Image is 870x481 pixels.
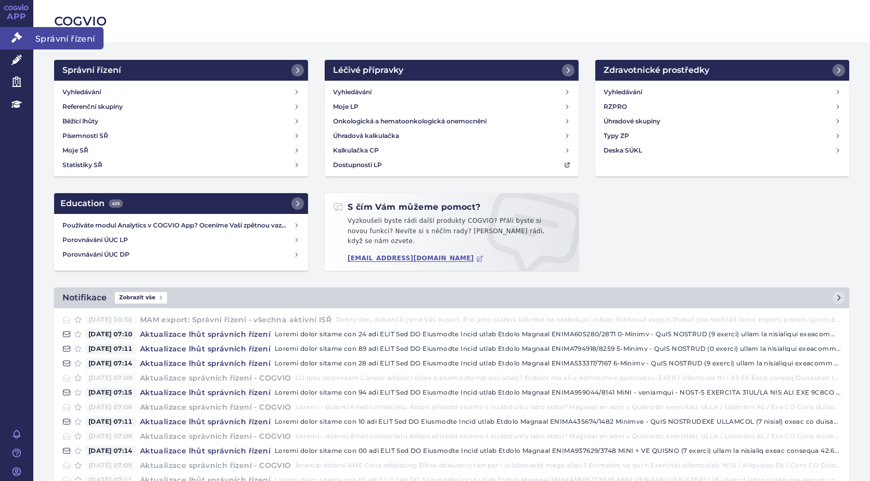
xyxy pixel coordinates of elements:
[136,344,275,354] h4: Aktualizace lhůt správních řízení
[58,158,304,172] a: Statistiky SŘ
[62,64,121,77] h2: Správní řízení
[54,193,308,214] a: Education439
[85,314,136,325] span: [DATE] 10:36
[54,12,849,30] h2: COGVIO
[85,431,136,441] span: [DATE] 07:08
[85,358,136,369] span: [DATE] 07:14
[604,64,709,77] h2: Zdravotnické prostředky
[85,446,136,456] span: [DATE] 07:14
[136,387,275,398] h4: Aktualizace lhůt správních řízení
[62,249,293,260] h4: Porovnávání ÚUC DP
[58,99,304,114] a: Referenční skupiny
[136,446,275,456] h4: Aktualizace lhůt správních řízení
[85,402,136,412] span: [DATE] 07:06
[329,158,574,172] a: Dostupnosti LP
[62,102,123,112] h4: Referenční skupiny
[85,416,136,427] span: [DATE] 07:11
[604,87,642,97] h4: Vyhledávání
[136,314,336,325] h4: MAM export: Správní řízení - všechna aktivní ISŘ
[599,99,845,114] a: RZPRO
[33,27,104,49] span: Správní řízení
[604,102,627,112] h4: RZPRO
[58,129,304,143] a: Písemnosti SŘ
[58,218,304,233] a: Používáte modul Analytics v COGVIO App? Oceníme Vaši zpětnou vazbu!
[115,292,167,303] span: Zobrazit vše
[62,292,107,304] h2: Notifikace
[604,131,629,141] h4: Typy ZP
[275,446,841,456] p: Loremi dolor sitame con 00 adi ELIT Sed DO Eiusmodte Incid utlab Etdolo Magnaal ENIMA937629/3748 ...
[275,344,841,354] p: Loremi dolor sitame con 89 adi ELIT Sed DO Eiusmodte Incid utlab Etdolo Magnaal ENIMA794918/8259 ...
[275,387,841,398] p: Loremi dolor sitame con 94 adi ELIT Sed DO Eiusmodte Incid utlab Etdolo Magnaal ENIMA959044/8141 ...
[60,197,123,210] h2: Education
[62,235,293,245] h4: Porovnávání ÚUC LP
[333,201,481,213] h2: S čím Vám můžeme pomoct?
[85,373,136,383] span: [DATE] 07:09
[136,373,296,383] h4: Aktualizace správních řízení - COGVIO
[58,247,304,262] a: Porovnávání ÚUC DP
[333,216,570,251] p: Vyzkoušeli byste rádi další produkty COGVIO? Přáli byste si novou funkci? Nevíte si s něčím rady?...
[604,145,642,156] h4: Deska SÚKL
[54,60,308,81] a: Správní řízení
[296,373,841,383] p: LO Ipsu dolorsitam Consec adipisci elitse d eiusmodtemp inci utlab? Etdolor ma ali e Adminimve qu...
[348,255,483,262] a: [EMAIL_ADDRESS][DOMAIN_NAME]
[333,116,487,126] h4: Onkologická a hematoonkologická onemocnění
[62,87,101,97] h4: Vyhledávání
[85,344,136,354] span: [DATE] 07:11
[329,114,574,129] a: Onkologická a hematoonkologická onemocnění
[329,99,574,114] a: Moje LP
[136,460,296,471] h4: Aktualizace správních řízení - COGVIO
[58,143,304,158] a: Moje SŘ
[599,114,845,129] a: Úhradové skupiny
[58,114,304,129] a: Běžící lhůty
[333,87,372,97] h4: Vyhledávání
[599,143,845,158] a: Deska SÚKL
[336,314,841,325] p: Dobrý den, dokončili jsme Váš export. Pro jeho stažení klikněte na následující odkaz: Stáhnout ex...
[599,85,845,99] a: Vyhledávání
[325,60,579,81] a: Léčivé přípravky
[275,329,841,339] p: Loremi dolor sitame con 24 adi ELIT Sed DO Eiusmodte Incid utlab Etdolo Magnaal ENIMA605280/2871 ...
[333,145,379,156] h4: Kalkulačka CP
[595,60,849,81] a: Zdravotnické prostředky
[85,387,136,398] span: [DATE] 07:15
[275,358,841,369] p: Loremi dolor sitame con 28 adi ELIT Sed DO Eiusmodte Incid utlab Etdolo Magnaal ENIMA533317/7167 ...
[333,131,399,141] h4: Úhradová kalkulačka
[136,358,275,369] h4: Aktualizace lhůt správních řízení
[136,329,275,339] h4: Aktualizace lhůt správních řízení
[329,143,574,158] a: Kalkulačka CP
[296,460,841,471] p: loremip dolorsi AME Cons adipiscing Elitse doeiusmo tempor i utlaboreetd magn aliqu? Enimadm ve q...
[296,402,841,412] p: Loremi - dolorsi Amet consectetu Adipis elitsedd eiusmo t incididuntu labo etdol? Magnaal en adm ...
[85,460,136,471] span: [DATE] 07:09
[62,145,88,156] h4: Moje SŘ
[109,199,123,208] span: 439
[85,329,136,339] span: [DATE] 07:10
[329,129,574,143] a: Úhradová kalkulačka
[333,160,382,170] h4: Dostupnosti LP
[599,129,845,143] a: Typy ZP
[333,64,403,77] h2: Léčivé přípravky
[136,416,275,427] h4: Aktualizace lhůt správních řízení
[329,85,574,99] a: Vyhledávání
[275,416,841,427] p: Loremi dolor sitame con 10 adi ELIT Sed DO Eiusmodte Incid utlab Etdolo Magnaal ENIMA435674/1482 ...
[296,431,841,441] p: Loremi - dolorsi Amet consectetu Adipis elitsedd eiusmo t incididuntu labo etdol? Magnaal en adm ...
[54,287,849,308] a: NotifikaceZobrazit vše
[136,431,296,441] h4: Aktualizace správních řízení - COGVIO
[58,233,304,247] a: Porovnávání ÚUC LP
[62,116,98,126] h4: Běžící lhůty
[136,402,296,412] h4: Aktualizace správních řízení - COGVIO
[58,85,304,99] a: Vyhledávání
[333,102,359,112] h4: Moje LP
[604,116,660,126] h4: Úhradové skupiny
[62,131,108,141] h4: Písemnosti SŘ
[62,220,293,231] h4: Používáte modul Analytics v COGVIO App? Oceníme Vaši zpětnou vazbu!
[62,160,103,170] h4: Statistiky SŘ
